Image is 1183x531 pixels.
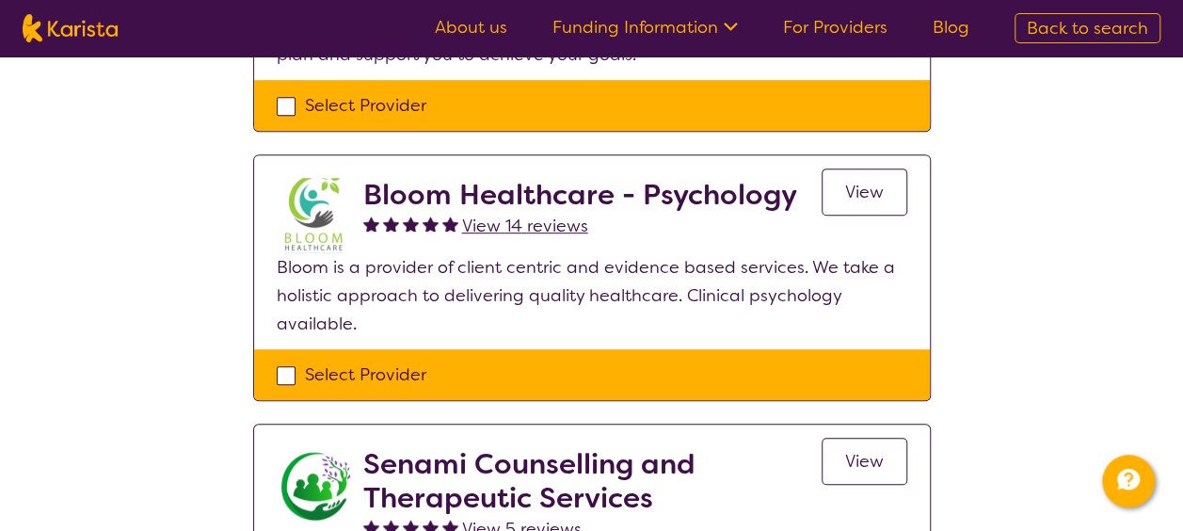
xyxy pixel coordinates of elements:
[423,216,439,232] img: fullstar
[552,16,738,39] a: Funding Information
[23,14,118,42] img: Karista logo
[1015,13,1160,43] a: Back to search
[442,216,458,232] img: fullstar
[933,16,969,39] a: Blog
[277,178,352,253] img: klsknef2cimwwz0wtkey.jpg
[1102,455,1155,507] button: Channel Menu
[383,216,399,232] img: fullstar
[435,16,507,39] a: About us
[403,216,419,232] img: fullstar
[1027,17,1148,40] span: Back to search
[845,450,884,473] span: View
[845,181,884,203] span: View
[462,212,588,240] a: View 14 reviews
[822,169,907,216] a: View
[363,178,797,212] h2: Bloom Healthcare - Psychology
[277,253,907,338] p: Bloom is a provider of client centric and evidence based services. We take a holistic approach to...
[783,16,887,39] a: For Providers
[822,438,907,485] a: View
[363,447,822,515] h2: Senami Counselling and Therapeutic Services
[363,216,379,232] img: fullstar
[462,215,588,237] span: View 14 reviews
[277,447,352,523] img: r7dlggcrx4wwrwpgprcg.jpg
